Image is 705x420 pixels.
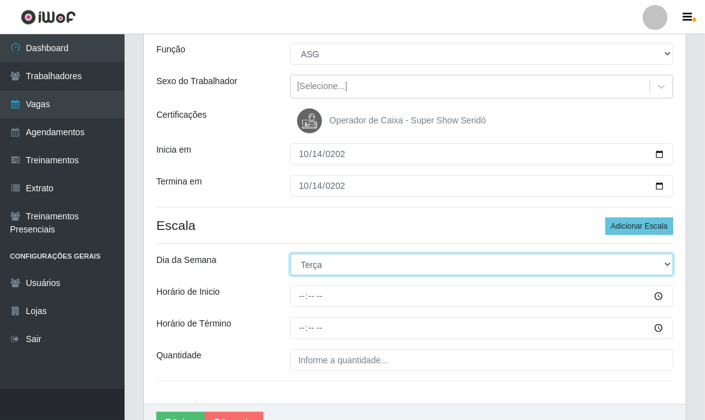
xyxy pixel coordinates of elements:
input: Informe a quantidade... [290,349,673,371]
span: Operador de Caixa - Super Show Seridó [329,115,486,125]
label: Sexo do Trabalhador [156,75,237,88]
label: Termina em [156,175,202,188]
label: Inicia em [156,143,191,156]
label: Certificações [156,108,207,122]
label: Quantidade [156,349,201,362]
input: 00:00 [290,285,673,307]
label: Dia da Semana [156,254,217,267]
input: 00/00/0000 [290,175,673,197]
h4: Escala [156,217,673,233]
img: CoreUI Logo [21,9,76,25]
img: Operador de Caixa - Super Show Seridó [297,108,327,133]
label: Horário de Inicio [156,285,220,298]
label: Função [156,43,186,56]
button: Adicionar Escala [605,217,673,235]
div: [Selecione...] [297,80,348,93]
input: 00:00 [290,317,673,339]
label: Horário de Término [156,317,231,330]
input: 00/00/0000 [290,143,673,165]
